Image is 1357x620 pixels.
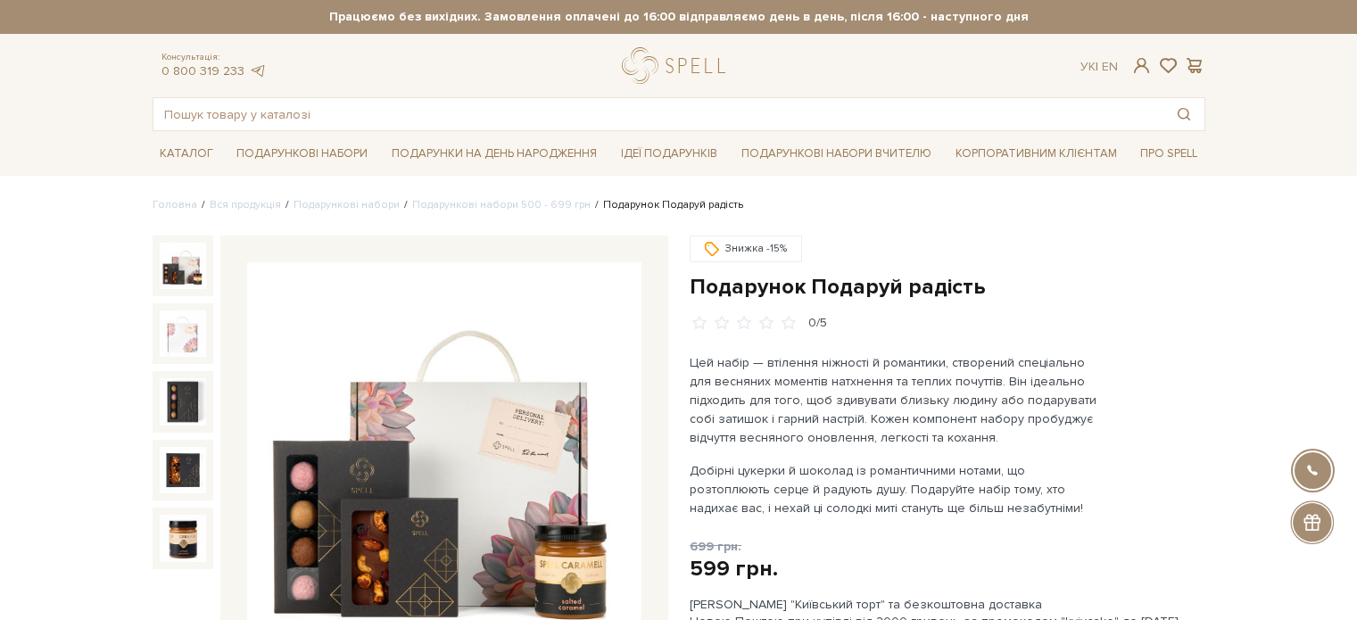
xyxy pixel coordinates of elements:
a: Ідеї подарунків [614,140,724,168]
a: Подарункові набори 500 - 699 грн [412,198,591,211]
img: Подарунок Подаруй радість [160,243,206,289]
p: Добірні цукерки й шоколад із романтичними нотами, що розтоплюють серце й радують душу. Подаруйте ... [690,461,1108,517]
div: 599 грн. [690,555,778,583]
div: Ук [1080,59,1118,75]
a: Каталог [153,140,220,168]
span: Консультація: [161,52,267,63]
a: logo [622,47,733,84]
h1: Подарунок Подаруй радість [690,273,1205,301]
a: Вся продукція [210,198,281,211]
span: 699 грн. [690,539,741,554]
a: telegram [249,63,267,79]
a: 0 800 319 233 [161,63,244,79]
div: Знижка -15% [690,236,802,262]
img: Подарунок Подаруй радість [160,378,206,425]
a: Подарунки на День народження [385,140,604,168]
a: Подарункові набори Вчителю [734,138,939,169]
a: Про Spell [1133,140,1204,168]
a: Подарункові набори [294,198,400,211]
img: Подарунок Подаруй радість [160,447,206,493]
li: Подарунок Подаруй радість [591,197,743,213]
button: Пошук товару у каталозі [1163,98,1204,130]
div: 0/5 [808,315,827,332]
strong: Працюємо без вихідних. Замовлення оплачені до 16:00 відправляємо день в день, після 16:00 - насту... [153,9,1205,25]
a: Головна [153,198,197,211]
p: Цей набір — втілення ніжності й романтики, створений спеціально для весняних моментів натхнення т... [690,353,1108,447]
img: Подарунок Подаруй радість [160,310,206,357]
span: | [1096,59,1098,74]
a: En [1102,59,1118,74]
a: Корпоративним клієнтам [948,140,1124,168]
a: Подарункові набори [229,140,375,168]
input: Пошук товару у каталозі [153,98,1163,130]
img: Подарунок Подаруй радість [160,515,206,561]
